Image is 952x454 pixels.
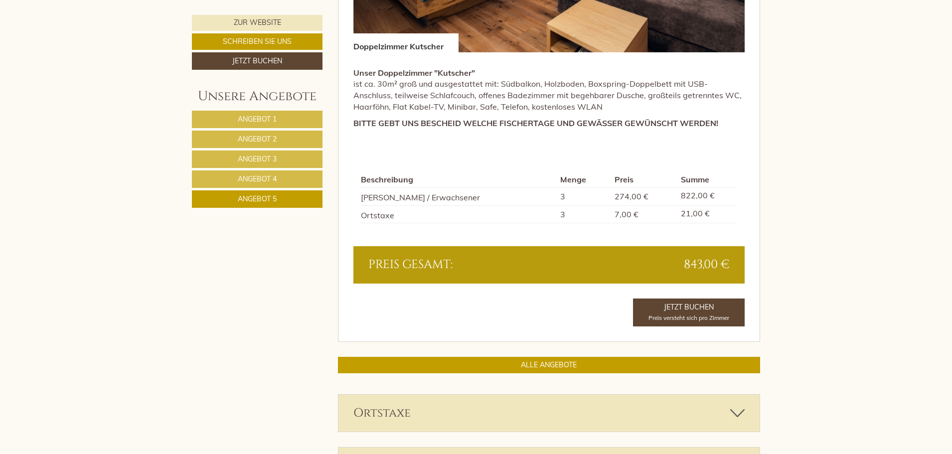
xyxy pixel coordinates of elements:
[611,172,677,187] th: Preis
[677,172,737,187] th: Summe
[353,118,718,128] strong: BITTE GEBT UNS BESCHEID WELCHE FISCHERTAGE UND GEWÄSSER GEWÜNSCHT WERDEN!
[238,154,277,163] span: Angebot 3
[238,115,277,124] span: Angebot 1
[556,205,610,223] td: 3
[648,314,729,321] span: Preis versteht sich pro Zimmer
[633,299,745,326] a: Jetzt buchenPreis versteht sich pro Zimmer
[192,87,322,106] div: Unsere Angebote
[338,357,761,373] a: ALLE ANGEBOTE
[361,187,557,205] td: [PERSON_NAME] / Erwachsener
[677,205,737,223] td: 21,00 €
[238,194,277,203] span: Angebot 5
[615,191,648,201] span: 274,00 €
[353,68,475,78] strong: Unser Doppelzimmer "Kutscher"
[353,67,745,113] p: ist ca. 30m² groß und ausgestattet mit: Südbalkon, Holzboden, Boxspring-Doppelbett mit USB-Anschl...
[192,15,322,31] a: Zur Website
[338,395,760,432] div: Ortstaxe
[353,33,459,52] div: Doppelzimmer Kutscher
[615,209,638,219] span: 7,00 €
[556,172,610,187] th: Menge
[361,172,557,187] th: Beschreibung
[361,205,557,223] td: Ortstaxe
[556,187,610,205] td: 3
[361,256,549,273] div: Preis gesamt:
[238,135,277,144] span: Angebot 2
[677,187,737,205] td: 822,00 €
[192,52,322,70] a: Jetzt buchen
[684,256,730,273] span: 843,00 €
[192,33,322,50] a: Schreiben Sie uns
[238,174,277,183] span: Angebot 4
